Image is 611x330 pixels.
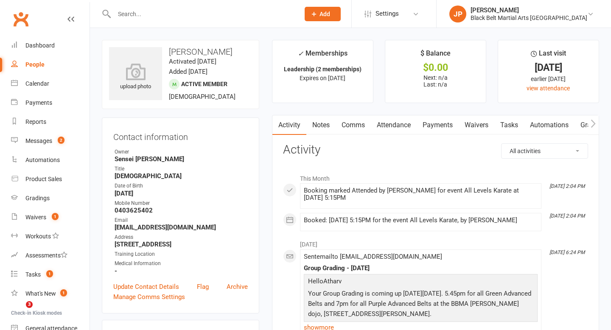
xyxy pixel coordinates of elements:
a: Dashboard [11,36,90,55]
div: upload photo [109,63,162,91]
a: Waivers [459,115,494,135]
div: Gradings [25,195,50,201]
a: Messages 2 [11,131,90,151]
div: Waivers [25,214,46,221]
span: Sent email to [EMAIL_ADDRESS][DOMAIN_NAME] [304,253,442,260]
a: Automations [524,115,575,135]
a: Calendar [11,74,90,93]
div: Assessments [25,252,67,259]
div: Title [115,165,248,173]
strong: Sensei [PERSON_NAME] [115,155,248,163]
a: Assessments [11,246,90,265]
a: Notes [306,115,336,135]
div: Reports [25,118,46,125]
a: Update Contact Details [113,282,179,292]
div: Medical Information [115,260,248,268]
div: Black Belt Martial Arts [GEOGRAPHIC_DATA] [471,14,587,22]
i: [DATE] 2:04 PM [549,183,585,189]
div: Workouts [25,233,51,240]
a: Clubworx [10,8,31,30]
a: Workouts [11,227,90,246]
p: Next: n/a Last: n/a [393,74,478,88]
div: Memberships [298,48,348,64]
h3: Contact information [113,129,248,142]
div: Tasks [25,271,41,278]
a: People [11,55,90,74]
div: Date of Birth [115,182,248,190]
div: Payments [25,99,52,106]
h3: [PERSON_NAME] [109,47,252,56]
input: Search... [112,8,294,20]
a: Activity [272,115,306,135]
strong: 0403625402 [115,207,248,214]
span: Active member [181,81,227,87]
div: Training Location [115,250,248,258]
span: Add [320,11,330,17]
div: JP [449,6,466,22]
strong: [DEMOGRAPHIC_DATA] [115,172,248,180]
a: Flag [197,282,209,292]
div: People [25,61,45,68]
i: ✓ [298,50,303,58]
div: Calendar [25,80,49,87]
span: 2 [58,137,64,144]
a: Archive [227,282,248,292]
iframe: Intercom live chat [8,301,29,322]
div: Automations [25,157,60,163]
a: Manage Comms Settings [113,292,185,302]
a: Payments [417,115,459,135]
time: Activated [DATE] [169,58,216,65]
div: Booked: [DATE] 5:15PM for the event All Levels Karate, by [PERSON_NAME] [304,217,538,224]
div: Messages [25,137,52,144]
a: Comms [336,115,371,135]
div: [PERSON_NAME] [471,6,587,14]
div: Email [115,216,248,224]
time: Added [DATE] [169,68,207,76]
div: Group Grading - [DATE] [304,265,538,272]
span: [DEMOGRAPHIC_DATA] [169,93,235,101]
div: $0.00 [393,63,478,72]
a: Automations [11,151,90,170]
strong: [EMAIL_ADDRESS][DOMAIN_NAME] [115,224,248,231]
span: Expires on [DATE] [300,75,345,81]
div: Owner [115,148,248,156]
span: 3 [26,301,33,308]
a: Product Sales [11,170,90,189]
strong: - [115,267,248,275]
span: 1 [46,270,53,277]
a: Tasks [494,115,524,135]
div: Last visit [531,48,566,63]
li: This Month [283,170,588,183]
h3: Activity [283,143,588,157]
strong: [DATE] [115,190,248,197]
a: Gradings [11,189,90,208]
div: Product Sales [25,176,62,182]
div: Mobile Number [115,199,248,207]
a: Attendance [371,115,417,135]
li: [DATE] [283,235,588,249]
a: Reports [11,112,90,131]
button: Add [305,7,341,21]
strong: Leadership (2 memberships) [284,66,362,73]
p: HelloAtharv [306,276,535,288]
a: Waivers 1 [11,208,90,227]
a: view attendance [527,85,570,92]
span: 1 [60,289,67,296]
div: Booking marked Attended by [PERSON_NAME] for event All Levels Karate at [DATE] 5:15PM [304,187,538,201]
span: 1 [52,213,59,220]
div: Address [115,233,248,241]
i: [DATE] 2:04 PM [549,213,585,219]
p: Your Group Grading is coming up [DATE][DATE]. 5.45pm for all Green Advanced Belts and 7pm for all... [306,288,535,321]
a: What's New1 [11,284,90,303]
div: What's New [25,290,56,297]
a: Tasks 1 [11,265,90,284]
div: earlier [DATE] [506,74,591,84]
i: [DATE] 6:24 PM [549,249,585,255]
div: $ Balance [420,48,451,63]
div: Dashboard [25,42,55,49]
strong: [STREET_ADDRESS] [115,241,248,248]
span: Settings [376,4,399,23]
div: [DATE] [506,63,591,72]
a: Payments [11,93,90,112]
